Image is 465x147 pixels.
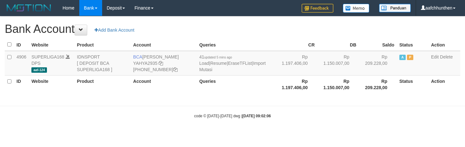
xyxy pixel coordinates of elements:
th: Website [29,39,74,51]
img: Feedback.jpg [302,4,333,13]
span: aaf-124 [31,67,47,73]
a: Add Bank Account [90,25,138,35]
strong: [DATE] 09:02:06 [242,114,271,118]
th: Account [131,39,197,51]
a: SUPERLIGA168 [31,54,64,59]
td: DPS [29,51,74,76]
img: Button%20Memo.svg [343,4,370,13]
th: Status [397,75,429,93]
th: ID [14,39,29,51]
span: BCA [133,54,142,59]
a: Import Mutasi [199,61,265,72]
th: Product [75,75,131,93]
span: | | | [199,54,265,72]
img: MOTION_logo.png [5,3,53,13]
td: [PERSON_NAME] [PHONE_NUMBER] [131,51,197,76]
th: CR [276,39,317,51]
td: 4906 [14,51,29,76]
th: ID [14,75,29,93]
span: updated 5 mins ago [204,56,232,59]
th: Website [29,75,74,93]
span: Paused [407,55,413,60]
span: Active [399,55,406,60]
th: Saldo [359,39,397,51]
th: Account [131,75,197,93]
a: Resume [210,61,227,66]
img: panduan.png [379,4,411,12]
h1: Bank Account [5,23,460,35]
th: Action [429,39,460,51]
th: Product [75,39,131,51]
td: Rp 1.150.007,00 [317,51,359,76]
th: Rp 1.197.406,00 [276,75,317,93]
th: DB [317,39,359,51]
th: Action [429,75,460,93]
small: code © [DATE]-[DATE] dwg | [194,114,271,118]
a: Delete [440,54,453,59]
th: Queries [197,39,276,51]
th: Rp 209.228,00 [359,75,397,93]
span: 41 [199,54,232,59]
td: Rp 1.197.406,00 [276,51,317,76]
td: IDNSPORT [ DEPOSIT BCA SUPERLIGA168 ] [75,51,131,76]
a: YAHYA2935 [133,61,158,66]
th: Queries [197,75,276,93]
td: Rp 209.228,00 [359,51,397,76]
a: EraseTFList [228,61,252,66]
a: Edit [431,54,439,59]
a: Load [199,61,209,66]
th: Status [397,39,429,51]
th: Rp 1.150.007,00 [317,75,359,93]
